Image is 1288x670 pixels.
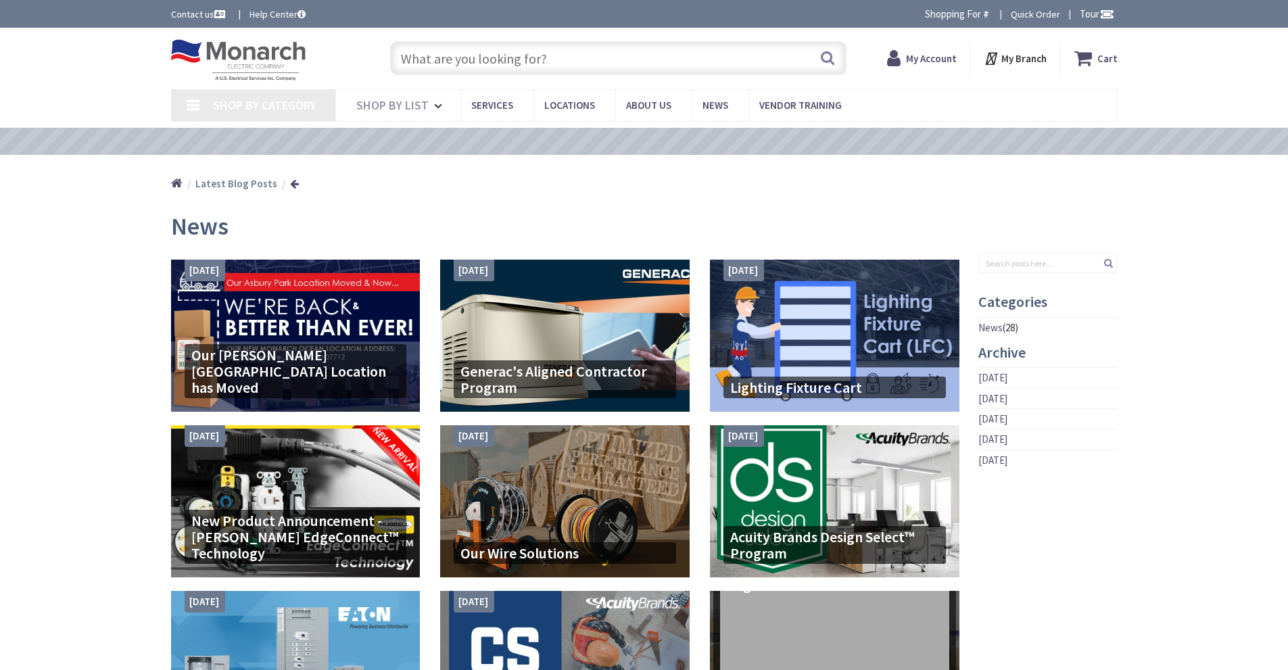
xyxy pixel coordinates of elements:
a: Quick Order [1011,7,1060,21]
strong: My Branch [1001,52,1047,65]
h4: Our Wire Solutions [460,545,669,561]
a: My Account [887,46,957,70]
a: [DATE] [978,412,1007,426]
input: What are you looking for? [390,41,846,75]
strong: Cart [1097,46,1118,70]
a: [DATE] Acuity Brands Design Select™ Program [710,425,959,577]
strong: My Account [906,52,957,65]
div: [DATE] [185,260,225,281]
a: [DATE] Our Wire Solutions [440,425,690,577]
a: News [978,320,1003,335]
div: My Branch [984,46,1047,70]
a: VIEW OUR VIDEO TRAINING LIBRARY [526,135,762,149]
img: Monarch Electric Company [171,39,306,81]
span: Vendor Training [759,99,842,112]
h4: Lighting Fixture Cart [730,379,939,396]
h4: Generac's Aligned Contractor Program [460,363,669,396]
h4: Archive [978,344,1117,360]
input: Search posts here... [978,253,1117,273]
h4: Our [PERSON_NAME][GEOGRAPHIC_DATA] Location has Moved [191,347,400,396]
span: Shop By List [356,97,429,113]
a: Contact us [171,7,228,21]
div: [DATE] [454,591,494,612]
span: About Us [626,99,671,112]
div: [DATE] [185,591,225,612]
div: [DATE] [454,425,494,446]
a: [DATE] Generac's Aligned Contractor Program [440,260,690,412]
a: [DATE] Our [PERSON_NAME][GEOGRAPHIC_DATA] Location has Moved [171,260,421,412]
strong: Latest Blog Posts [195,177,277,190]
h4: Acuity Brands Design Select™ Program [730,529,939,561]
span: Shopping For [925,7,981,20]
span: News [702,99,728,112]
a: [DATE] [978,370,1007,385]
a: [DATE] Lighting Fixture Cart [710,260,959,412]
a: [DATE] New Product Announcement - [PERSON_NAME] EdgeConnect™ Technology [171,425,421,577]
h4: New Product Announcement - [PERSON_NAME] EdgeConnect™ Technology [191,512,400,562]
div: [DATE] [185,425,225,446]
a: [DATE] [978,391,1007,406]
a: Help Center [249,7,306,21]
a: [DATE] [978,453,1007,467]
a: [DATE] [978,432,1007,446]
div: [DATE] [723,260,764,281]
div: [DATE] [723,425,764,446]
span: News [171,211,229,241]
span: Tour [1080,7,1114,20]
div: [DATE] [454,260,494,281]
span: Locations [544,99,595,112]
span: Services [471,99,513,112]
li: (28) [978,317,1117,337]
strong: # [983,7,989,20]
a: Cart [1074,46,1118,70]
h4: Categories [978,293,1117,310]
span: Shop By Category [213,97,316,113]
